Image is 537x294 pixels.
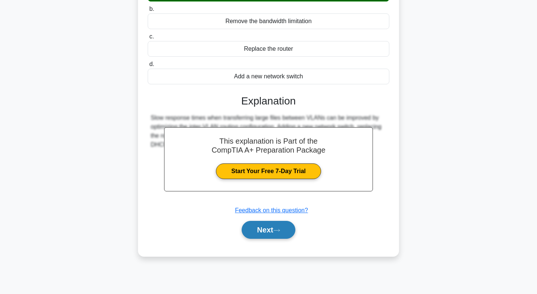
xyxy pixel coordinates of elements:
div: Add a new network switch [148,69,389,84]
div: Replace the router [148,41,389,57]
span: c. [149,33,154,40]
button: Next [242,221,295,239]
a: Start Your Free 7-Day Trial [216,163,321,179]
span: b. [149,6,154,12]
div: Remove the bandwidth limitation [148,13,389,29]
a: Feedback on this question? [235,207,308,213]
span: d. [149,61,154,67]
div: Slow response times when transferring large files between VLANs can be improved by optimizing the... [151,113,386,149]
h3: Explanation [152,95,385,107]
